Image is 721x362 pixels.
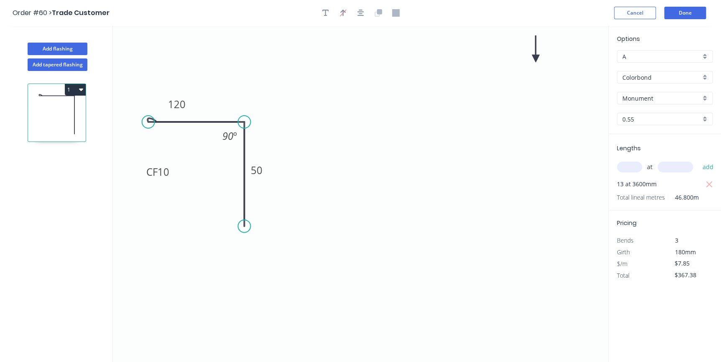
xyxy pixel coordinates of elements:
[665,192,699,203] span: 46.800m
[617,192,665,203] span: Total lineal metres
[622,94,701,103] input: Colour
[617,178,657,190] span: 13 at 3600mm
[617,248,630,256] span: Girth
[622,52,701,61] input: Price level
[13,8,52,18] span: Order #60 >
[622,73,701,82] input: Material
[28,58,87,71] button: Add tapered flashing
[65,84,86,96] button: 1
[664,7,706,19] button: Done
[168,97,186,111] tspan: 120
[158,165,169,179] tspan: 10
[617,271,629,279] span: Total
[647,161,652,173] span: at
[233,129,237,143] tspan: º
[617,144,641,152] span: Lengths
[622,115,701,124] input: Thickness
[146,165,158,179] tspan: CF
[617,236,634,244] span: Bends
[52,8,110,18] span: Trade Customer
[698,160,718,174] button: add
[617,219,637,227] span: Pricing
[675,248,696,256] span: 180mm
[617,260,627,268] span: $/m
[28,43,87,55] button: Add flashing
[251,163,262,177] tspan: 50
[617,35,640,43] span: Options
[675,236,678,244] span: 3
[222,129,233,143] tspan: 90
[113,26,608,362] svg: 0
[614,7,656,19] button: Cancel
